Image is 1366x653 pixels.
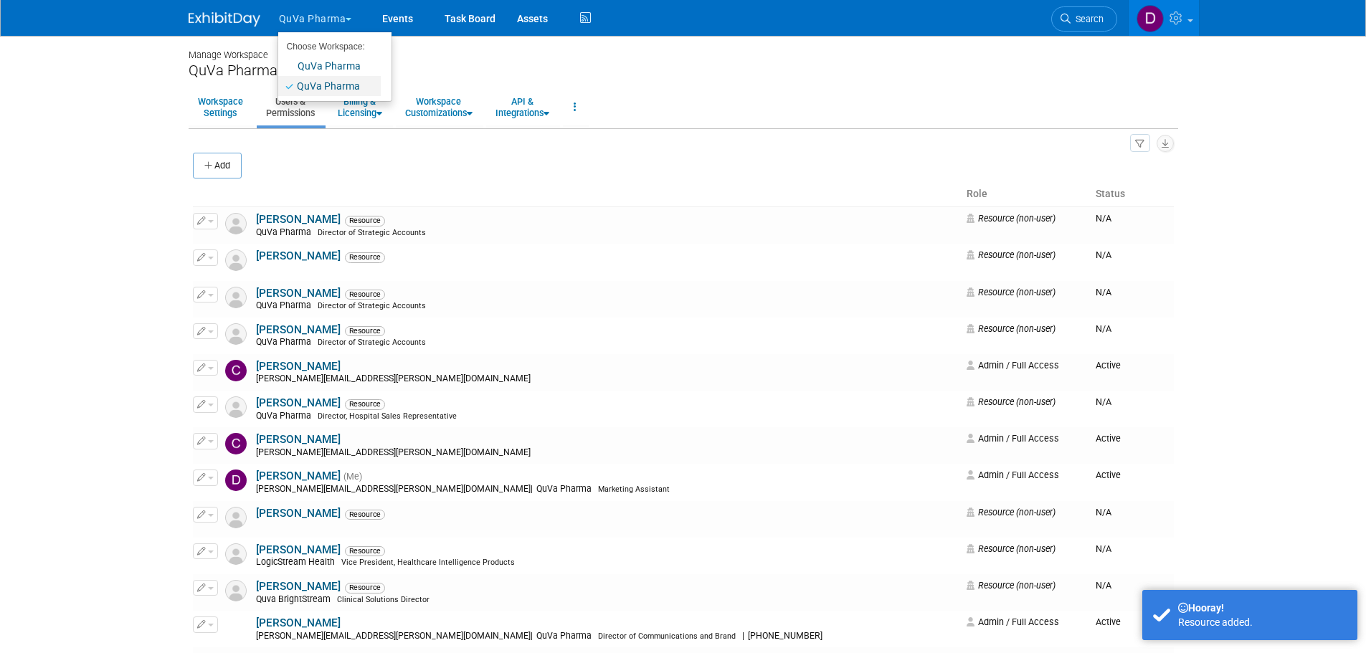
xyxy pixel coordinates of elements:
[318,228,426,237] span: Director of Strategic Accounts
[967,213,1056,224] span: Resource (non-user)
[967,616,1059,627] span: Admin / Full Access
[225,507,247,528] img: Resource
[193,153,242,178] button: Add
[256,300,316,310] span: QuVa Pharma
[256,433,341,446] a: [PERSON_NAME]
[225,433,247,454] img: Chris Detore
[967,396,1056,407] span: Resource (non-user)
[189,12,260,27] img: ExhibitDay
[225,543,247,565] img: Resource
[967,249,1056,260] span: Resource (non-user)
[256,616,341,629] a: [PERSON_NAME]
[1096,213,1111,224] span: N/A
[278,76,381,96] a: QuVa Pharma
[967,433,1059,444] span: Admin / Full Access
[256,543,341,556] a: [PERSON_NAME]
[225,396,247,418] img: Resource
[189,36,1178,62] div: Manage Workspace
[1178,601,1347,615] div: Hooray!
[256,227,316,237] span: QuVa Pharma
[1096,616,1121,627] span: Active
[396,90,482,125] a: WorkspaceCustomizations
[225,580,247,601] img: Resource
[345,510,385,520] span: Resource
[533,484,596,494] span: QuVa Pharma
[1090,182,1174,206] th: Status
[531,631,533,641] span: |
[345,290,385,300] span: Resource
[256,447,957,459] div: [PERSON_NAME][EMAIL_ADDRESS][PERSON_NAME][DOMAIN_NAME]
[256,287,341,300] a: [PERSON_NAME]
[343,472,362,482] span: (Me)
[345,583,385,593] span: Resource
[257,90,324,125] a: Users &Permissions
[256,484,957,495] div: [PERSON_NAME][EMAIL_ADDRESS][PERSON_NAME][DOMAIN_NAME]
[256,411,316,421] span: QuVa Pharma
[278,56,381,76] a: QuVa Pharma
[1178,615,1347,629] div: Resource added.
[1096,433,1121,444] span: Active
[598,485,670,494] span: Marketing Assistant
[1096,470,1121,480] span: Active
[486,90,559,125] a: API &Integrations
[189,90,252,125] a: WorkspaceSettings
[318,338,426,347] span: Director of Strategic Accounts
[598,631,736,641] span: Director of Communications and Brand
[967,507,1056,518] span: Resource (non-user)
[189,62,1178,80] div: QuVa Pharma
[256,249,341,262] a: [PERSON_NAME]
[744,631,827,641] span: [PHONE_NUMBER]
[225,287,247,308] img: Resource
[318,301,426,310] span: Director of Strategic Accounts
[256,507,341,520] a: [PERSON_NAME]
[967,580,1056,591] span: Resource (non-user)
[345,216,385,226] span: Resource
[337,595,430,604] span: Clinical Solutions Director
[345,399,385,409] span: Resource
[1096,580,1111,591] span: N/A
[967,287,1056,297] span: Resource (non-user)
[967,543,1056,554] span: Resource (non-user)
[341,558,515,567] span: Vice President, Healthcare Intelligence Products
[1096,249,1111,260] span: N/A
[278,37,381,56] li: Choose Workspace:
[742,631,744,641] span: |
[225,470,247,491] img: Danielle Mitchell
[1096,287,1111,297] span: N/A
[256,580,341,593] a: [PERSON_NAME]
[531,484,533,494] span: |
[318,411,457,421] span: Director, Hospital Sales Representative
[225,249,247,271] img: Resource
[225,360,247,381] img: Candice McCarty
[345,326,385,336] span: Resource
[225,213,247,234] img: Resource
[1137,5,1164,32] img: Danielle Mitchell
[1096,543,1111,554] span: N/A
[345,546,385,556] span: Resource
[256,213,341,226] a: [PERSON_NAME]
[1096,360,1121,371] span: Active
[1071,14,1104,24] span: Search
[1096,323,1111,334] span: N/A
[256,323,341,336] a: [PERSON_NAME]
[256,470,341,482] a: [PERSON_NAME]
[1096,507,1111,518] span: N/A
[225,323,247,345] img: Resource
[967,360,1059,371] span: Admin / Full Access
[256,360,341,373] a: [PERSON_NAME]
[967,323,1056,334] span: Resource (non-user)
[256,396,341,409] a: [PERSON_NAME]
[256,337,316,347] span: QuVa Pharma
[256,557,339,567] span: LogicStream Health
[967,470,1059,480] span: Admin / Full Access
[256,631,957,642] div: [PERSON_NAME][EMAIL_ADDRESS][PERSON_NAME][DOMAIN_NAME]
[256,373,957,385] div: [PERSON_NAME][EMAIL_ADDRESS][PERSON_NAME][DOMAIN_NAME]
[1051,6,1117,32] a: Search
[345,252,385,262] span: Resource
[533,631,596,641] span: QuVa Pharma
[256,594,335,604] span: Quva BrightStream
[1096,396,1111,407] span: N/A
[961,182,1090,206] th: Role
[225,616,247,638] img: Forrest McCaleb
[328,90,392,125] a: Billing &Licensing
